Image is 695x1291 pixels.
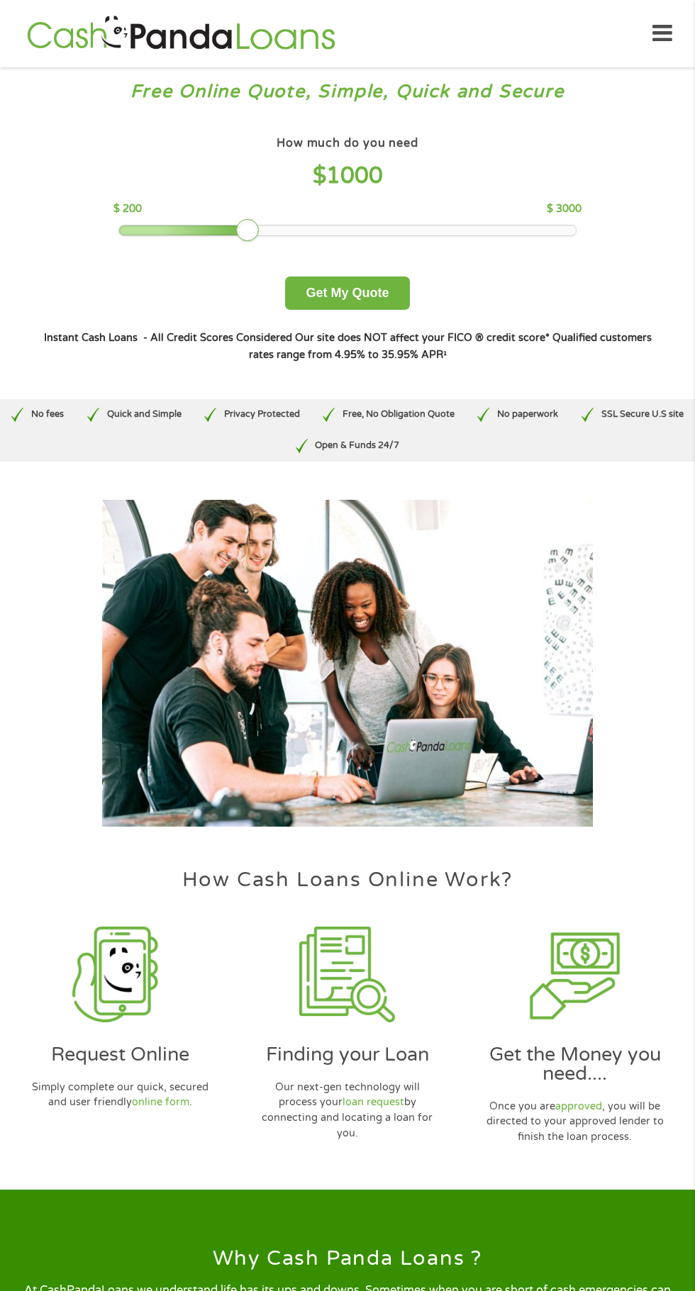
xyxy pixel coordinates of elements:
p: No paperwork [497,408,558,421]
a: online form [132,1096,189,1108]
p: Free, No Obligation Quote [343,408,455,421]
a: loan request [343,1096,404,1108]
span: 1000 [326,162,383,189]
p: Our next-gen technology will process your by connecting and locating a loan for you. [258,1080,437,1141]
img: Apply for an Installment loan [299,927,395,1022]
p: $ 3000 [547,201,582,217]
p: Quick and Simple [107,408,182,421]
h3: Request Online [13,1045,228,1064]
p: $ 200 [113,201,142,217]
h3: Get the Money you need.... [467,1045,682,1083]
p: Once you are , you will be directed to your approved lender to finish the loan process. [486,1099,665,1145]
p: No fees [31,408,64,421]
h4: $ [113,162,581,191]
p: SSL Secure U.S site [601,408,684,421]
h3: Finding your Loan [240,1045,455,1064]
button: Get My Quote [285,276,409,310]
strong: Instant Cash Loans - All Credit Scores Considered [44,332,292,344]
p: Privacy Protected [224,408,300,421]
img: applying for advance loan [527,927,623,1022]
img: smartphone Panda payday loan [72,927,168,1022]
p: Open & Funds 24/7 [315,439,399,452]
a: approved [555,1100,602,1112]
strong: Qualified customers rates range from 4.95% to 35.95% APR¹ [249,332,652,361]
img: GetLoanNow Logo [23,13,339,54]
h2: How Cash Loans Online Work? [6,870,689,890]
strong: Our site does NOT affect your FICO ® credit score* [295,332,550,344]
h2: Why Cash Panda Loans ? [6,1248,689,1269]
img: Quick loans online payday loans [102,500,592,827]
p: Simply complete our quick, secured and user friendly . [30,1080,209,1110]
h4: How much do you need [277,136,418,151]
h3: Free Online Quote, Simple, Quick and Secure [13,80,682,104]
